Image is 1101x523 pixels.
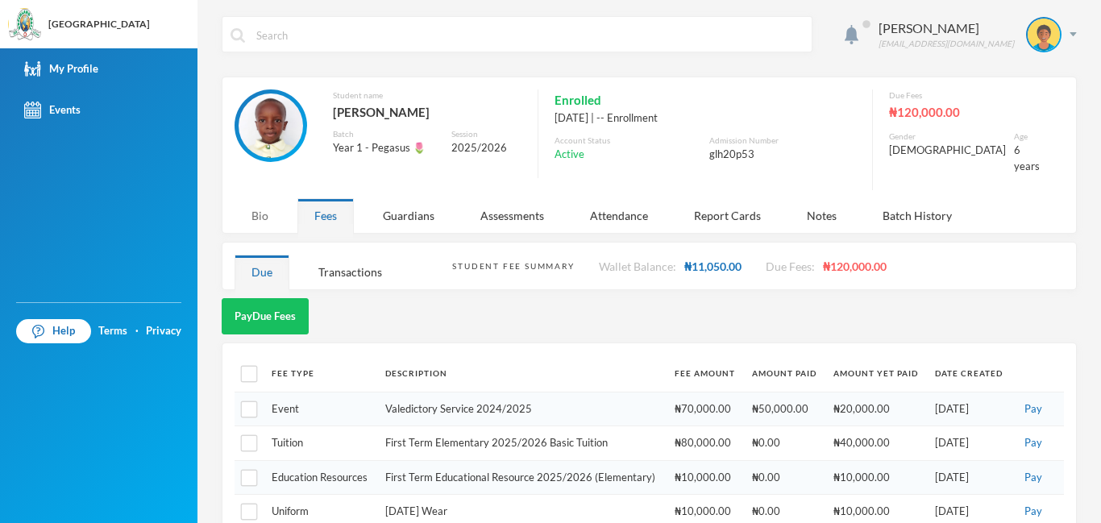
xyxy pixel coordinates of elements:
[301,255,399,289] div: Transactions
[297,198,354,233] div: Fees
[451,128,521,140] div: Session
[709,147,856,163] div: glh20p53
[573,198,665,233] div: Attendance
[146,323,181,339] a: Privacy
[48,17,150,31] div: [GEOGRAPHIC_DATA]
[264,392,377,426] td: Event
[927,392,1012,426] td: [DATE]
[667,460,744,495] td: ₦10,000.00
[1020,401,1047,418] button: Pay
[377,460,667,495] td: First Term Educational Resource 2025/2026 (Elementary)
[667,355,744,392] th: Fee Amount
[255,17,804,53] input: Search
[24,60,98,77] div: My Profile
[555,89,601,110] span: Enrolled
[333,128,439,140] div: Batch
[366,198,451,233] div: Guardians
[825,392,927,426] td: ₦20,000.00
[667,392,744,426] td: ₦70,000.00
[98,323,127,339] a: Terms
[744,460,825,495] td: ₦0.00
[1014,143,1040,174] div: 6 years
[264,426,377,461] td: Tuition
[333,102,521,122] div: [PERSON_NAME]
[235,255,289,289] div: Due
[879,38,1014,50] div: [EMAIL_ADDRESS][DOMAIN_NAME]
[231,28,245,43] img: search
[825,355,927,392] th: Amount Yet Paid
[555,110,856,127] div: [DATE] | -- Enrollment
[1020,503,1047,521] button: Pay
[333,89,521,102] div: Student name
[264,460,377,495] td: Education Resources
[135,323,139,339] div: ·
[24,102,81,118] div: Events
[16,319,91,343] a: Help
[677,198,778,233] div: Report Cards
[766,259,815,273] span: Due Fees:
[555,135,701,147] div: Account Status
[1014,131,1040,143] div: Age
[709,135,856,147] div: Admission Number
[1020,469,1047,487] button: Pay
[463,198,561,233] div: Assessments
[377,392,667,426] td: Valedictory Service 2024/2025
[927,355,1012,392] th: Date Created
[790,198,854,233] div: Notes
[866,198,969,233] div: Batch History
[239,93,303,158] img: STUDENT
[377,426,667,461] td: First Term Elementary 2025/2026 Basic Tuition
[1020,434,1047,452] button: Pay
[927,426,1012,461] td: [DATE]
[684,259,742,273] span: ₦11,050.00
[744,355,825,392] th: Amount Paid
[333,140,439,156] div: Year 1 - Pegasus 🌷
[825,460,927,495] td: ₦10,000.00
[235,198,285,233] div: Bio
[927,460,1012,495] td: [DATE]
[744,426,825,461] td: ₦0.00
[452,260,574,272] div: Student Fee Summary
[222,298,309,334] button: PayDue Fees
[744,392,825,426] td: ₦50,000.00
[555,147,584,163] span: Active
[889,143,1006,159] div: [DEMOGRAPHIC_DATA]
[451,140,521,156] div: 2025/2026
[1028,19,1060,51] img: STUDENT
[889,89,1040,102] div: Due Fees
[377,355,667,392] th: Description
[667,426,744,461] td: ₦80,000.00
[9,9,41,41] img: logo
[264,355,377,392] th: Fee Type
[889,131,1006,143] div: Gender
[889,102,1040,122] div: ₦120,000.00
[823,259,887,273] span: ₦120,000.00
[879,19,1014,38] div: [PERSON_NAME]
[825,426,927,461] td: ₦40,000.00
[599,259,676,273] span: Wallet Balance:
